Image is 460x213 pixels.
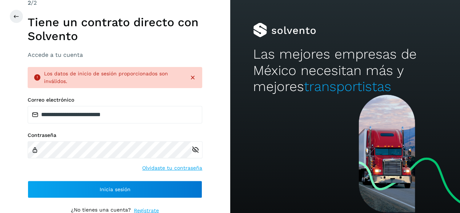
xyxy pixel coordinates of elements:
label: Contraseña [28,132,202,138]
h3: Accede a tu cuenta [28,51,202,58]
div: Los datos de inicio de sesión proporcionados son inválidos. [44,70,183,85]
h1: Tiene un contrato directo con Solvento [28,15,202,43]
h2: Las mejores empresas de México necesitan más y mejores [253,46,437,95]
button: Inicia sesión [28,181,202,198]
span: transportistas [304,79,391,94]
a: Olvidaste tu contraseña [142,164,202,172]
span: Inicia sesión [100,187,131,192]
label: Correo electrónico [28,97,202,103]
